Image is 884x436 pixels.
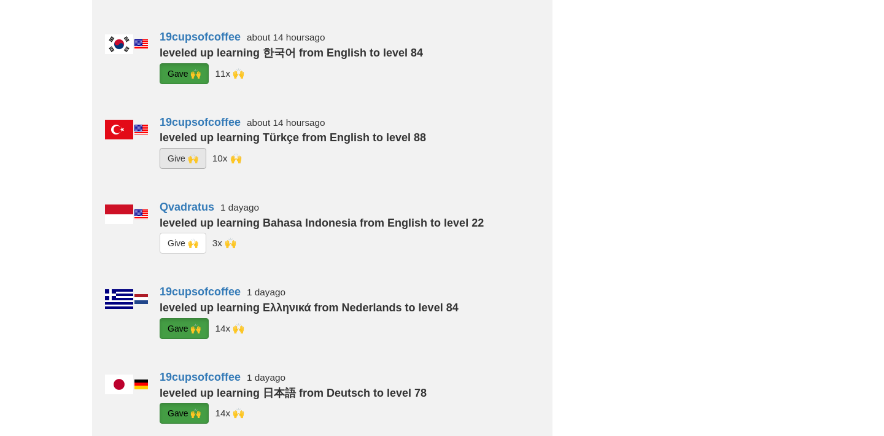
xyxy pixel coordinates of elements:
[160,403,209,424] button: Gave 🙌
[160,116,241,128] a: 19cupsofcoffee
[160,63,209,84] button: Gave 🙌
[160,387,427,399] strong: leveled up learning 日本語 from Deutsch to level 78
[220,202,259,212] small: 1 day ago
[160,233,206,254] button: Give 🙌
[160,371,241,383] a: 19cupsofcoffee
[247,117,325,128] small: about 14 hours ago
[160,148,206,169] button: Give 🙌
[160,131,426,144] strong: leveled up learning Türkçe from English to level 88
[215,323,244,333] small: segfault<br />Morela<br />sjfree<br />superwinston<br />a_seal<br />JioMc<br />houzuki<br />Luciu...
[160,47,423,59] strong: leveled up learning 한국어 from English to level 84
[160,217,484,229] strong: leveled up learning Bahasa Indonesia from English to level 22
[160,286,241,298] a: 19cupsofcoffee
[212,153,242,163] small: superwinston<br />Qvadratus<br />Marcos<br />white_rabbit.<br />houzuki<br />atila_fakacz<br />Lu...
[247,32,325,42] small: about 14 hours ago
[160,31,241,43] a: 19cupsofcoffee
[247,372,285,383] small: 1 day ago
[247,287,285,297] small: 1 day ago
[212,238,236,248] small: 19cupsofcoffee<br />houzuki<br />CharmingTigress
[215,68,244,78] small: Earluccio<br />superwinston<br />Qvadratus<br />Marcos<br />white_rabbit.<br />houzuki<br />atila...
[160,302,459,314] strong: leveled up learning Ελληνικά from Nederlands to level 84
[160,201,214,213] a: Qvadratus
[215,408,244,418] small: segfault<br />Morela<br />sjfree<br />superwinston<br />a_seal<br />JioMc<br />houzuki<br />Luciu...
[160,318,209,339] button: Gave 🙌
